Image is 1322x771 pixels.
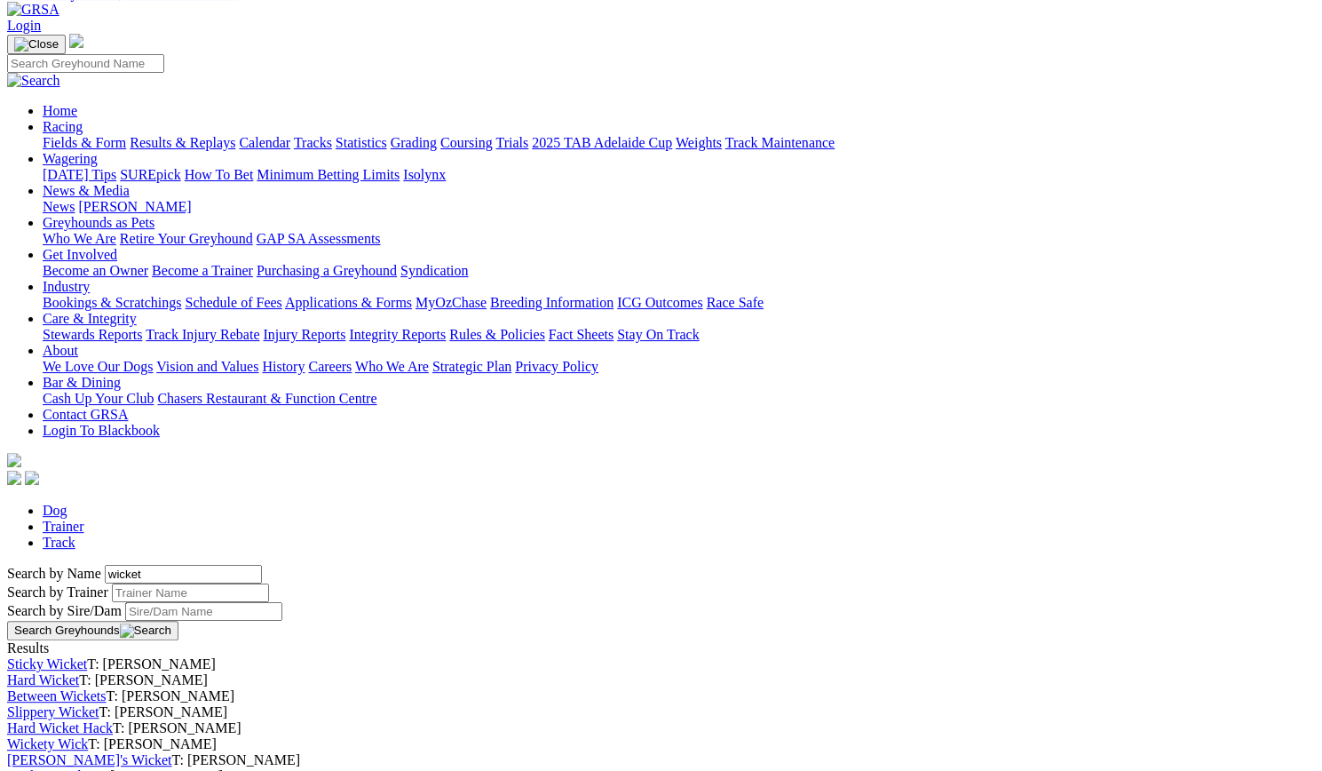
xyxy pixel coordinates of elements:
img: facebook.svg [7,471,21,485]
div: Results [7,640,1315,656]
a: Trials [495,135,528,150]
a: Become an Owner [43,263,148,278]
a: Retire Your Greyhound [120,231,253,246]
a: Bookings & Scratchings [43,295,181,310]
a: Get Involved [43,247,117,262]
a: Results & Replays [130,135,235,150]
a: Chasers Restaurant & Function Centre [157,391,376,406]
a: Privacy Policy [515,359,598,374]
button: Toggle navigation [7,35,66,54]
div: T: [PERSON_NAME] [7,656,1315,672]
a: Rules & Policies [449,327,545,342]
a: Grading [391,135,437,150]
a: Racing [43,119,83,134]
button: Search Greyhounds [7,621,178,640]
a: Fields & Form [43,135,126,150]
a: Industry [43,279,90,294]
a: Cash Up Your Club [43,391,154,406]
a: News & Media [43,183,130,198]
div: Bar & Dining [43,391,1315,407]
a: Calendar [239,135,290,150]
a: Integrity Reports [349,327,446,342]
input: Search [7,54,164,73]
label: Search by Sire/Dam [7,603,122,618]
div: Wagering [43,167,1315,183]
a: Slippery Wicket [7,704,99,719]
a: Applications & Forms [285,295,412,310]
a: Breeding Information [490,295,614,310]
div: About [43,359,1315,375]
a: Who We Are [43,231,116,246]
img: Search [7,73,60,89]
a: Care & Integrity [43,311,137,326]
a: Contact GRSA [43,407,128,422]
a: Track [43,535,75,550]
div: T: [PERSON_NAME] [7,704,1315,720]
a: Fact Sheets [549,327,614,342]
a: Purchasing a Greyhound [257,263,397,278]
a: Bar & Dining [43,375,121,390]
a: Stay On Track [617,327,699,342]
input: Search by Trainer name [112,584,269,602]
a: Trainer [43,519,84,534]
a: GAP SA Assessments [257,231,381,246]
a: Wagering [43,151,98,166]
div: T: [PERSON_NAME] [7,736,1315,752]
a: Login To Blackbook [43,423,160,438]
a: Strategic Plan [432,359,511,374]
a: Injury Reports [263,327,345,342]
a: News [43,199,75,214]
input: Search by Greyhound name [105,565,262,584]
a: About [43,343,78,358]
div: News & Media [43,199,1315,215]
a: Race Safe [706,295,763,310]
img: logo-grsa-white.png [7,453,21,467]
div: Greyhounds as Pets [43,231,1315,247]
a: Dog [43,503,67,518]
a: We Love Our Dogs [43,359,153,374]
a: [DATE] Tips [43,167,116,182]
a: Track Maintenance [725,135,835,150]
a: Between Wickets [7,688,106,703]
a: Syndication [400,263,468,278]
a: 2025 TAB Adelaide Cup [532,135,672,150]
a: MyOzChase [416,295,487,310]
a: Weights [676,135,722,150]
a: Home [43,103,77,118]
a: Become a Trainer [152,263,253,278]
img: GRSA [7,2,59,18]
a: Statistics [336,135,387,150]
a: SUREpick [120,167,180,182]
a: Sticky Wicket [7,656,87,672]
a: Stewards Reports [43,327,142,342]
a: Coursing [440,135,493,150]
a: Isolynx [403,167,446,182]
img: twitter.svg [25,471,39,485]
a: [PERSON_NAME]'s Wicket [7,752,172,767]
a: ICG Outcomes [617,295,702,310]
a: Vision and Values [156,359,258,374]
div: Care & Integrity [43,327,1315,343]
a: Greyhounds as Pets [43,215,154,230]
a: Minimum Betting Limits [257,167,400,182]
div: Racing [43,135,1315,151]
a: Schedule of Fees [185,295,281,310]
div: T: [PERSON_NAME] [7,752,1315,768]
a: Login [7,18,41,33]
a: How To Bet [185,167,254,182]
img: Close [14,37,59,52]
div: T: [PERSON_NAME] [7,688,1315,704]
label: Search by Trainer [7,584,108,600]
a: Hard Wicket [7,672,79,688]
div: Get Involved [43,263,1315,279]
a: Who We Are [355,359,429,374]
a: Careers [308,359,352,374]
input: Search by Sire/Dam name [125,602,282,621]
div: T: [PERSON_NAME] [7,720,1315,736]
a: Wickety Wick [7,736,88,751]
a: Track Injury Rebate [146,327,259,342]
label: Search by Name [7,566,101,581]
a: Hard Wicket Hack [7,720,113,735]
a: History [262,359,305,374]
a: [PERSON_NAME] [78,199,191,214]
